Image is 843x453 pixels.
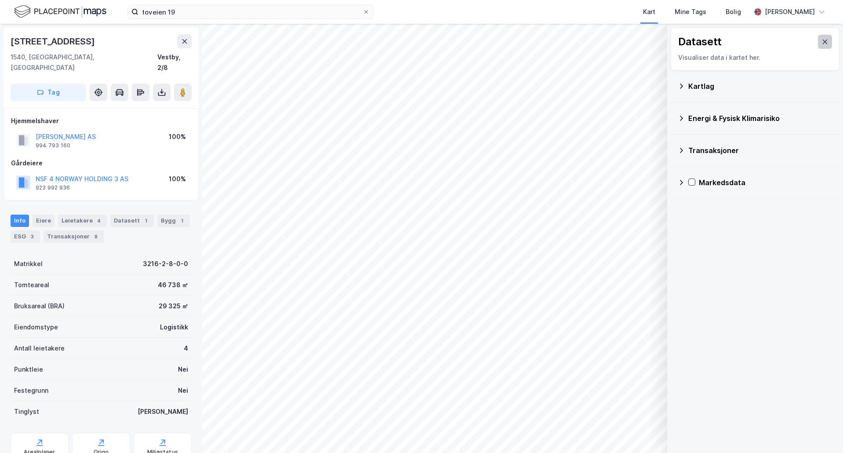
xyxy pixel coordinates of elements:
div: Festegrunn [14,385,48,396]
div: Transaksjoner [44,230,104,243]
div: 1 [142,216,150,225]
div: Bygg [157,215,190,227]
iframe: Chat Widget [799,411,843,453]
div: Info [11,215,29,227]
div: Gårdeiere [11,158,191,168]
div: 1 [178,216,186,225]
div: Eiere [33,215,55,227]
div: Kart [643,7,655,17]
div: 4 [184,343,188,354]
div: [PERSON_NAME] [765,7,815,17]
div: Matrikkel [14,259,43,269]
div: 3 [28,232,36,241]
div: [PERSON_NAME] [138,406,188,417]
div: 100% [169,132,186,142]
div: Leietakere [58,215,107,227]
div: 994 793 160 [36,142,70,149]
div: Logistikk [160,322,188,332]
div: Mine Tags [675,7,706,17]
div: 8 [91,232,100,241]
div: 1540, [GEOGRAPHIC_DATA], [GEOGRAPHIC_DATA] [11,52,157,73]
div: [STREET_ADDRESS] [11,34,97,48]
div: Antall leietakere [14,343,65,354]
div: Tinglyst [14,406,39,417]
div: Energi & Fysisk Klimarisiko [688,113,832,124]
div: Visualiser data i kartet her. [678,52,832,63]
div: 923 992 936 [36,184,70,191]
div: Hjemmelshaver [11,116,191,126]
div: Eiendomstype [14,322,58,332]
img: logo.f888ab2527a4732fd821a326f86c7f29.svg [14,4,106,19]
div: ESG [11,230,40,243]
div: Nei [178,385,188,396]
div: 4 [94,216,103,225]
div: 3216-2-8-0-0 [143,259,188,269]
input: Søk på adresse, matrikkel, gårdeiere, leietakere eller personer [138,5,363,18]
div: 46 738 ㎡ [158,280,188,290]
div: Transaksjoner [688,145,832,156]
div: Bruksareal (BRA) [14,301,65,311]
div: Punktleie [14,364,43,375]
button: Tag [11,84,86,101]
div: Tomteareal [14,280,49,290]
div: Datasett [110,215,154,227]
div: Kartlag [688,81,832,91]
div: Datasett [678,35,722,49]
div: 100% [169,174,186,184]
div: Bolig [726,7,741,17]
div: Markedsdata [699,177,832,188]
div: Vestby, 2/8 [157,52,192,73]
div: 29 325 ㎡ [159,301,188,311]
div: Nei [178,364,188,375]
